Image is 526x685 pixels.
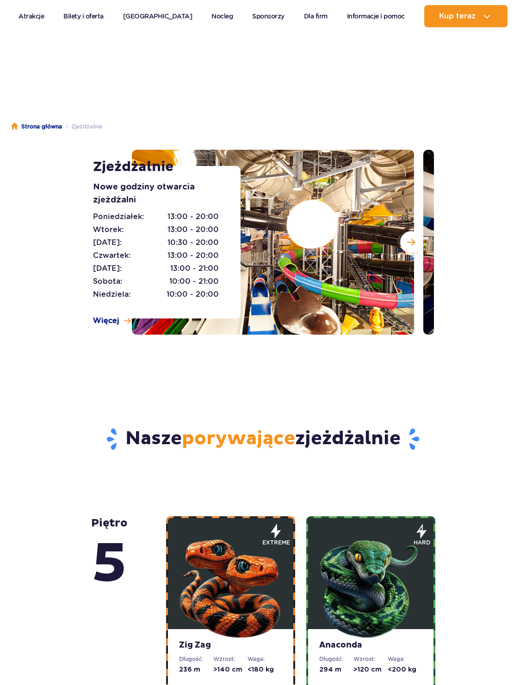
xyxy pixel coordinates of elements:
span: 10:00 - 20:00 [167,289,219,300]
dd: >140 cm [213,665,248,674]
a: Informacje i pomoc [347,5,405,27]
span: porywające [182,427,295,450]
span: 10:30 - 20:00 [167,237,219,248]
button: Kup teraz [424,5,507,27]
a: Sponsorzy [252,5,285,27]
dt: Waga: [388,655,422,663]
dt: Wzrost: [213,655,248,663]
dt: Długość: [179,655,213,663]
h2: Nasze zjeżdżalnie [93,427,434,451]
h1: Zjeżdżalnie [93,159,233,175]
dt: Wzrost: [353,655,388,663]
span: Niedziela: [93,289,130,300]
span: Kup teraz [439,12,476,20]
button: Następny slajd [400,231,422,253]
span: hard [414,538,430,547]
span: 5 [91,530,128,599]
span: Poniedziałek: [93,211,144,222]
span: 13:00 - 20:00 [167,211,219,222]
a: Więcej [93,316,131,326]
strong: piętro [91,516,128,599]
a: Atrakcje [19,5,44,27]
dt: Waga: [248,655,282,663]
span: Wtorek: [93,224,124,235]
strong: Zig Zag [179,640,282,650]
dd: 236 m [179,665,213,674]
span: [DATE]: [93,263,122,274]
span: [DATE]: [93,237,122,248]
span: 13:00 - 21:00 [170,263,219,274]
a: Dla firm [304,5,328,27]
a: [GEOGRAPHIC_DATA] [123,5,192,27]
span: Sobota: [93,276,122,287]
span: Czwartek: [93,250,130,261]
span: extreme [262,538,290,547]
dt: Długość: [319,655,353,663]
a: Bilety i oferta [63,5,104,27]
span: 13:00 - 20:00 [167,224,219,235]
dd: >120 cm [353,665,388,674]
p: Nowe godziny otwarcia zjeżdżalni [93,181,233,207]
strong: Anaconda [319,640,422,650]
dd: 294 m [319,665,353,674]
a: Nocleg [211,5,233,27]
li: Zjeżdżalnie [62,122,102,131]
span: Więcej [93,316,119,326]
dd: <180 kg [248,665,282,674]
span: 13:00 - 20:00 [167,250,219,261]
a: Strona główna [11,122,62,131]
img: 683e9d7f6dccb324111516.png [315,530,426,641]
dd: <200 kg [388,665,422,674]
img: 683e9d18e24cb188547945.png [175,530,286,641]
span: 10:00 - 21:00 [169,276,219,287]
